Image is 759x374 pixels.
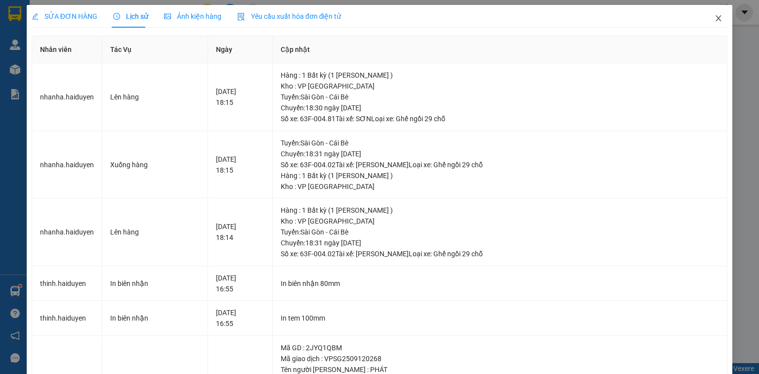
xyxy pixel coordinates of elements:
[110,227,200,237] div: Lên hàng
[281,170,719,181] div: Hàng : 1 Bất kỳ (1 [PERSON_NAME] )
[110,278,200,289] div: In biên nhận
[216,86,264,108] div: [DATE] 18:15
[281,92,719,124] div: Tuyến : Sài Gòn - Cái Bè Chuyến: 18:30 ngày [DATE] Số xe: 63F-004.81 Tài xế: SƠN Loại xe: Ghế ngồ...
[164,12,221,20] span: Ảnh kiện hàng
[281,205,719,216] div: Hàng : 1 Bất kỳ (1 [PERSON_NAME] )
[237,13,245,21] img: icon
[32,12,97,20] span: SỬA ĐƠN HÀNG
[110,313,200,324] div: In biên nhận
[32,266,102,301] td: thinh.haiduyen
[216,221,264,243] div: [DATE] 18:14
[216,307,264,329] div: [DATE] 16:55
[216,273,264,294] div: [DATE] 16:55
[113,13,120,20] span: clock-circle
[273,36,728,63] th: Cập nhật
[32,36,102,63] th: Nhân viên
[32,13,39,20] span: edit
[715,14,722,22] span: close
[208,36,273,63] th: Ngày
[113,12,148,20] span: Lịch sử
[164,13,171,20] span: picture
[32,63,102,131] td: nhanha.haiduyen
[281,70,719,81] div: Hàng : 1 Bất kỳ (1 [PERSON_NAME] )
[237,12,341,20] span: Yêu cầu xuất hóa đơn điện tử
[281,353,719,364] div: Mã giao dịch : VPSG2509120268
[32,301,102,336] td: thinh.haiduyen
[281,313,719,324] div: In tem 100mm
[102,36,208,63] th: Tác Vụ
[110,159,200,170] div: Xuống hàng
[110,92,200,102] div: Lên hàng
[281,216,719,227] div: Kho : VP [GEOGRAPHIC_DATA]
[32,198,102,266] td: nhanha.haiduyen
[281,278,719,289] div: In biên nhận 80mm
[216,154,264,176] div: [DATE] 18:15
[281,81,719,92] div: Kho : VP [GEOGRAPHIC_DATA]
[281,227,719,259] div: Tuyến : Sài Gòn - Cái Bè Chuyến: 18:31 ngày [DATE] Số xe: 63F-004.02 Tài xế: [PERSON_NAME] Loại x...
[281,181,719,192] div: Kho : VP [GEOGRAPHIC_DATA]
[705,5,732,33] button: Close
[281,342,719,353] div: Mã GD : 2JYQ1QBM
[32,131,102,199] td: nhanha.haiduyen
[281,138,719,170] div: Tuyến : Sài Gòn - Cái Bè Chuyến: 18:31 ngày [DATE] Số xe: 63F-004.02 Tài xế: [PERSON_NAME] Loại x...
